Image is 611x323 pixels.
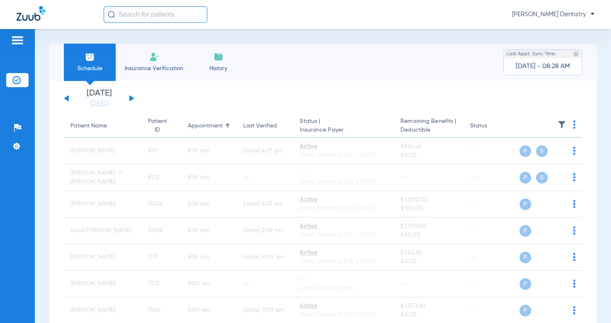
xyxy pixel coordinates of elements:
span: [PERSON_NAME] Dentistry [512,10,594,19]
div: Delta Dental of [US_STATE] [300,231,387,240]
li: [DATE] [74,89,124,108]
img: group-dot-blue.svg [573,279,575,288]
div: Delta Dental of [US_STATE] [300,257,387,266]
img: group-dot-blue.svg [573,120,575,129]
div: -- [300,275,387,284]
div: Appointment [188,122,223,130]
td: [PERSON_NAME] [64,138,141,164]
div: Active [300,222,387,231]
span: 11046 [148,201,162,207]
span: P [519,145,531,157]
img: group-dot-blue.svg [573,253,575,261]
div: Appointment [188,122,230,130]
span: -- [400,281,407,286]
span: $1,553.60 [400,302,456,311]
div: Patient Name [70,122,107,130]
span: 7513 [148,281,160,286]
a: [DATE] [74,99,124,108]
td: -- [463,191,519,218]
span: 6171 [148,148,158,154]
img: group-dot-blue.svg [573,173,575,181]
th: Remaining Benefits | [394,115,463,138]
span: Last Appt. Sync Time: [507,50,556,58]
div: Delta Dental of [US_STATE] [300,151,387,160]
img: Zuub Logo [17,6,45,21]
span: 10626 [148,228,163,233]
div: Delta Dental of [US_STATE] [300,311,387,319]
span: P [519,172,531,184]
div: Active [300,302,387,311]
span: $814.40 [400,142,456,151]
td: [DATE] 8:37 AM [237,191,293,218]
span: $0.00 [400,311,456,319]
td: -- [237,271,293,297]
span: History [199,64,238,73]
span: Insurance Verification [122,64,186,73]
div: Aetna Dental Plans [300,284,387,293]
div: Active [300,196,387,204]
img: filter.svg [558,120,566,129]
img: group-dot-blue.svg [573,147,575,155]
div: Active [300,142,387,151]
span: Deductible [400,126,456,135]
span: $0.00 [400,151,456,160]
td: [PERSON_NAME] [64,271,141,297]
span: P [519,198,531,210]
td: 8:10 AM [181,138,237,164]
span: P [519,278,531,290]
td: -- [463,244,519,271]
td: -- [237,164,293,191]
div: Patient ID [148,117,175,135]
div: Patient Name [70,122,135,130]
td: [PERSON_NAME] [64,191,141,218]
span: $543.60 [400,249,456,257]
td: [PERSON_NAME] [64,244,141,271]
span: P [519,305,531,316]
img: Search Icon [108,11,115,18]
div: Patient ID [148,117,167,135]
span: $1,700.00 [400,222,456,231]
td: 8:10 AM [181,191,237,218]
td: [DATE] 9:00 AM [237,244,293,271]
span: S [536,172,548,184]
img: last sync help info [573,51,579,57]
td: -- [463,138,519,164]
span: Schedule [70,64,109,73]
div: Delta Dental of [US_STATE] [300,178,387,186]
span: 11661 [148,307,160,313]
td: 8:10 AM [181,218,237,244]
td: -- [463,271,519,297]
span: Insurance Payer [300,126,387,135]
div: Last Verified [243,122,277,130]
span: 1137 [148,254,158,260]
span: $100.00 [400,204,456,213]
img: Manual Insurance Verification [149,52,159,62]
img: hamburger-icon [11,35,24,45]
th: Status [463,115,519,138]
td: 8:10 AM [181,164,237,191]
td: [PERSON_NAME] Jr [PERSON_NAME] [64,164,141,191]
img: group-dot-blue.svg [573,200,575,208]
span: P [519,252,531,263]
td: [DATE] 4:37 PM [237,138,293,164]
th: Status | [293,115,394,138]
td: -- [463,218,519,244]
img: Schedule [85,52,95,62]
img: History [213,52,223,62]
input: Search for patients [104,6,207,23]
td: [DATE] 2:09 PM [237,218,293,244]
img: group-dot-blue.svg [573,226,575,235]
span: $0.00 [400,257,456,266]
span: [DATE] - 08:28 AM [516,62,570,71]
span: 6172 [148,174,159,180]
td: 9:00 AM [181,271,237,297]
iframe: Chat Widget [570,283,611,323]
span: S [536,145,548,157]
span: $50.00 [400,231,456,240]
td: 8:10 AM [181,244,237,271]
span: $1,000.00 [400,196,456,204]
div: Last Verified [243,122,287,130]
div: -- [300,169,387,178]
div: Delta Dental of [US_STATE] [300,204,387,213]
